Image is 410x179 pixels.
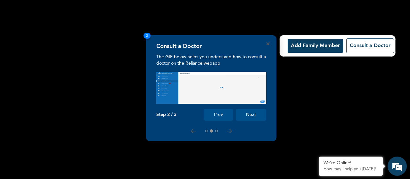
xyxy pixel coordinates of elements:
p: The GIF below helps you understand how to consult a doctor on the Reliance webapp [156,54,266,67]
button: Prev [204,109,233,121]
h4: Consult a Doctor [156,43,202,50]
img: consult_tour.f0374f2500000a21e88d.gif [156,72,266,104]
button: Next [236,109,266,121]
span: 2 [143,33,151,39]
button: Close [266,42,269,45]
div: We're Online! [324,160,378,166]
button: Add Family Member [288,39,343,53]
button: Consult a Doctor [346,38,394,53]
p: How may I help you today? [324,167,378,172]
p: Step 2 / 3 [156,112,176,118]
